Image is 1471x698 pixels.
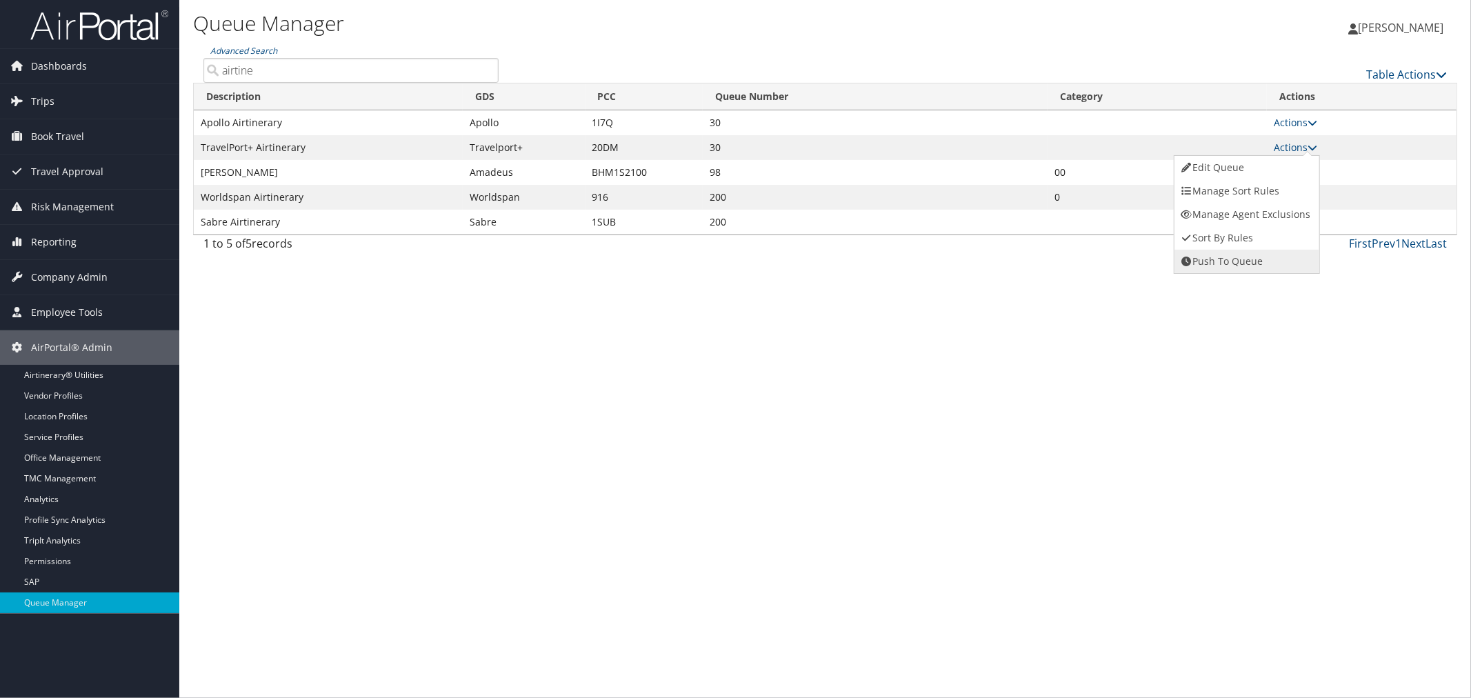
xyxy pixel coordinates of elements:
[1174,179,1316,203] a: Manage Sort Rules
[586,210,703,235] td: 1SUB
[463,110,585,135] td: Apollo
[31,154,103,189] span: Travel Approval
[203,235,499,259] div: 1 to 5 of records
[1274,141,1317,154] a: Actions
[586,160,703,185] td: BHM1S2100
[703,160,1048,185] td: 98
[1048,83,1267,110] th: Category: activate to sort column ascending
[703,185,1048,210] td: 200
[31,119,84,154] span: Book Travel
[1425,236,1447,251] a: Last
[1174,250,1316,273] a: Push To Queue
[31,84,54,119] span: Trips
[1267,83,1457,110] th: Actions
[194,160,463,185] td: [PERSON_NAME]
[703,83,1048,110] th: Queue Number: activate to sort column descending
[246,236,252,251] span: 5
[30,9,168,41] img: airportal-logo.png
[31,260,108,295] span: Company Admin
[463,160,585,185] td: Amadeus
[31,330,112,365] span: AirPortal® Admin
[1395,236,1401,251] a: 1
[586,110,703,135] td: 1I7Q
[1358,20,1443,35] span: [PERSON_NAME]
[703,135,1048,160] td: 30
[1372,236,1395,251] a: Prev
[31,225,77,259] span: Reporting
[31,49,87,83] span: Dashboards
[463,83,585,110] th: GDS: activate to sort column ascending
[31,190,114,224] span: Risk Management
[194,110,463,135] td: Apollo Airtinerary
[1174,203,1316,226] a: Manage Agent Exclusions
[463,210,585,235] td: Sabre
[1174,226,1316,250] a: Sort Using Queue's Rules
[194,210,463,235] td: Sabre Airtinerary
[194,185,463,210] td: Worldspan Airtinerary
[1366,67,1447,82] a: Table Actions
[1174,156,1316,179] a: Edit Queue
[1348,7,1457,48] a: [PERSON_NAME]
[463,135,585,160] td: Travelport+
[586,135,703,160] td: 20DM
[1048,160,1267,185] td: 00
[463,185,585,210] td: Worldspan
[1349,236,1372,251] a: First
[194,135,463,160] td: TravelPort+ Airtinerary
[1401,236,1425,251] a: Next
[193,9,1036,38] h1: Queue Manager
[210,45,277,57] a: Advanced Search
[1048,185,1267,210] td: 0
[586,185,703,210] td: 916
[31,295,103,330] span: Employee Tools
[194,83,463,110] th: Description: activate to sort column ascending
[586,83,703,110] th: PCC: activate to sort column ascending
[1274,116,1317,129] a: Actions
[703,210,1048,235] td: 200
[703,110,1048,135] td: 30
[203,58,499,83] input: Advanced Search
